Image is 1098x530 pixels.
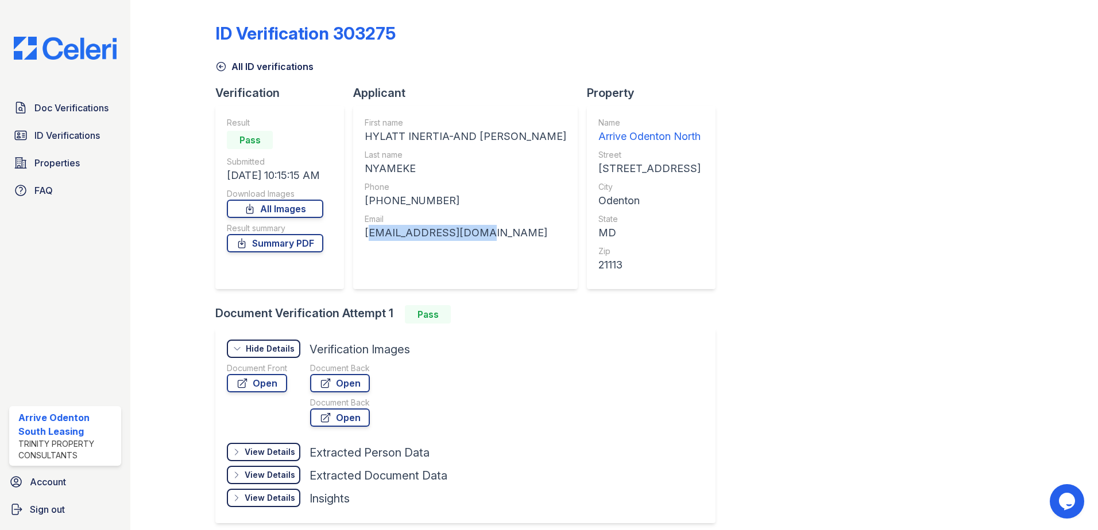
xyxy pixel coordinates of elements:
[5,498,126,521] a: Sign out
[353,85,587,101] div: Applicant
[215,305,725,324] div: Document Verification Attempt 1
[5,470,126,493] a: Account
[215,23,396,44] div: ID Verification 303275
[227,156,323,167] div: Submitted
[598,213,701,225] div: State
[227,167,323,184] div: [DATE] 10:15:15 AM
[598,225,701,241] div: MD
[5,37,126,60] img: CE_Logo_Blue-a8612792a0a2168367f1c8372b55b34899dd931a85d93a1a3d3e32e68fde9ad4.png
[30,502,65,516] span: Sign out
[365,225,566,241] div: [EMAIL_ADDRESS][DOMAIN_NAME]
[598,117,701,145] a: Name Arrive Odenton North
[34,101,109,115] span: Doc Verifications
[215,60,314,73] a: All ID verifications
[598,128,701,145] div: Arrive Odenton North
[405,305,451,324] div: Pass
[598,181,701,193] div: City
[18,438,117,461] div: Trinity Property Consultants
[30,475,66,489] span: Account
[365,161,566,177] div: NYAMEKE
[310,490,350,506] div: Insights
[598,149,701,161] div: Street
[34,184,53,197] span: FAQ
[227,200,323,218] a: All Images
[34,128,100,142] span: ID Verifications
[18,411,117,438] div: Arrive Odenton South Leasing
[310,397,370,408] div: Document Back
[598,193,701,209] div: Odenton
[34,156,80,170] span: Properties
[310,408,370,427] a: Open
[587,85,725,101] div: Property
[9,151,121,174] a: Properties
[365,181,566,193] div: Phone
[227,188,323,200] div: Download Images
[215,85,353,101] div: Verification
[598,245,701,257] div: Zip
[9,96,121,119] a: Doc Verifications
[227,131,273,149] div: Pass
[310,341,410,357] div: Verification Images
[245,469,295,481] div: View Details
[598,161,701,177] div: [STREET_ADDRESS]
[245,492,295,504] div: View Details
[9,124,121,147] a: ID Verifications
[310,467,447,484] div: Extracted Document Data
[227,234,323,252] a: Summary PDF
[227,117,323,128] div: Result
[310,445,430,461] div: Extracted Person Data
[365,128,566,145] div: HYLATT INERTIA-AND [PERSON_NAME]
[598,117,701,128] div: Name
[365,149,566,161] div: Last name
[365,213,566,225] div: Email
[245,446,295,458] div: View Details
[1050,484,1087,519] iframe: chat widget
[310,363,370,374] div: Document Back
[365,117,566,128] div: First name
[365,193,566,209] div: [PHONE_NUMBER]
[598,257,701,273] div: 21113
[310,374,370,392] a: Open
[227,374,287,392] a: Open
[227,223,323,234] div: Result summary
[246,343,295,354] div: Hide Details
[227,363,287,374] div: Document Front
[9,179,121,202] a: FAQ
